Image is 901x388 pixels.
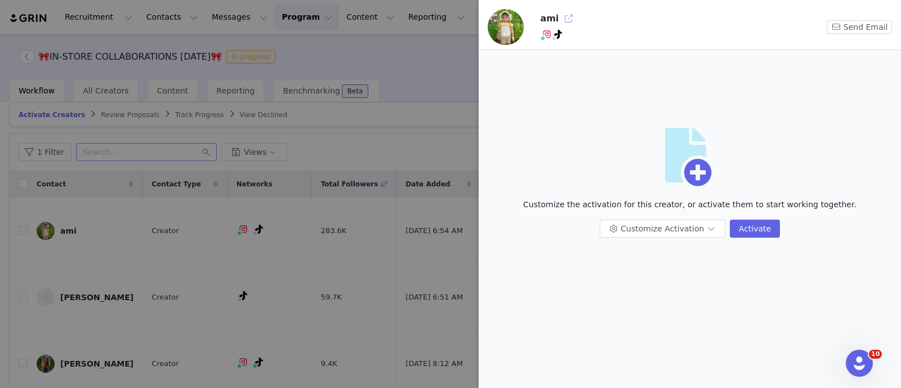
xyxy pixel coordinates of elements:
[846,350,873,377] iframe: Intercom live chat
[827,20,892,34] button: Send Email
[542,30,551,39] img: instagram.svg
[730,220,780,238] button: Activate
[488,9,524,45] img: e1a0f52a-a038-4178-85b4-953bd9ffa4fd.jpg
[523,199,857,211] p: Customize the activation for this creator, or activate them to start working together.
[540,12,559,25] h3: ami
[869,350,882,359] span: 10
[600,220,725,238] button: Customize Activation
